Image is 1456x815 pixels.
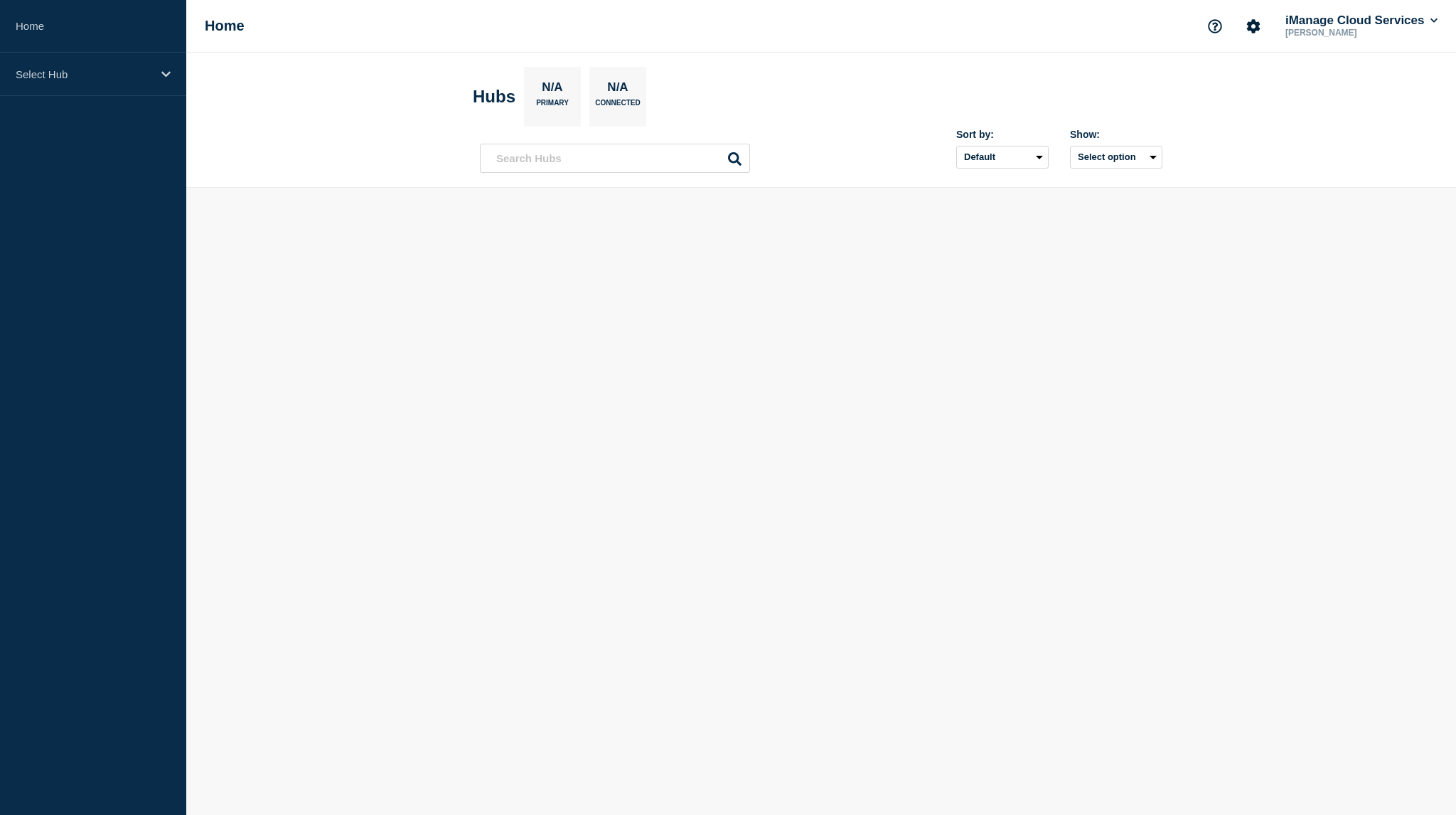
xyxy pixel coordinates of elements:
select: Sort by [956,146,1049,169]
p: N/A [602,80,633,99]
p: N/A [537,80,568,99]
button: iManage Cloud Services [1283,14,1440,28]
button: Support [1200,11,1230,41]
h2: Hubs [473,87,515,107]
p: [PERSON_NAME] [1283,28,1430,38]
div: Sort by: [956,129,1049,140]
div: Show: [1070,129,1162,140]
button: Account settings [1238,11,1268,41]
p: Connected [595,99,640,114]
p: Select Hub [16,68,152,80]
input: Search Hubs [480,144,750,173]
h1: Home [205,18,245,34]
p: Primary [536,99,569,114]
button: Select option [1070,146,1162,169]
